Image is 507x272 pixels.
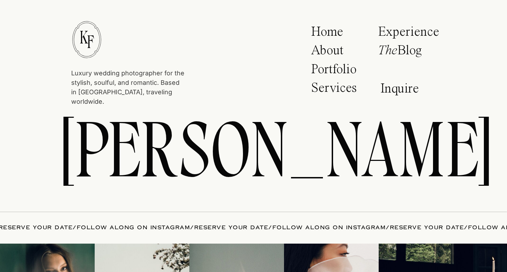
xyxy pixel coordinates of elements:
a: Experience [378,25,439,41]
a: FOLLOW ALONG ON INSTAGRAM [77,224,190,231]
p: K [80,28,88,44]
a: [PERSON_NAME] [60,109,447,192]
a: RESERVE YOUR DATE [194,224,269,231]
p: Blog [378,44,435,61]
i: The [378,44,397,57]
h2: WEDDINGS [73,11,307,35]
a: RESERVE YOUR DATE [390,224,464,231]
a: Home [311,25,348,43]
a: Inquire [380,82,423,98]
a: About [311,44,352,61]
a: FOLLOW ALONG ON INSTAGRAM [272,224,386,231]
h2: EDITORIAL [71,95,204,117]
p: F [82,33,99,49]
a: Services [311,81,359,99]
a: Inquire for availability [73,231,183,239]
a: TheBlog [378,44,435,61]
h2: PORTRAITS [73,53,209,75]
p: Luxury wedding photographer for the stylish, soulful, and romantic. Based in [GEOGRAPHIC_DATA], t... [71,68,184,99]
a: Portfolio [311,63,361,80]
